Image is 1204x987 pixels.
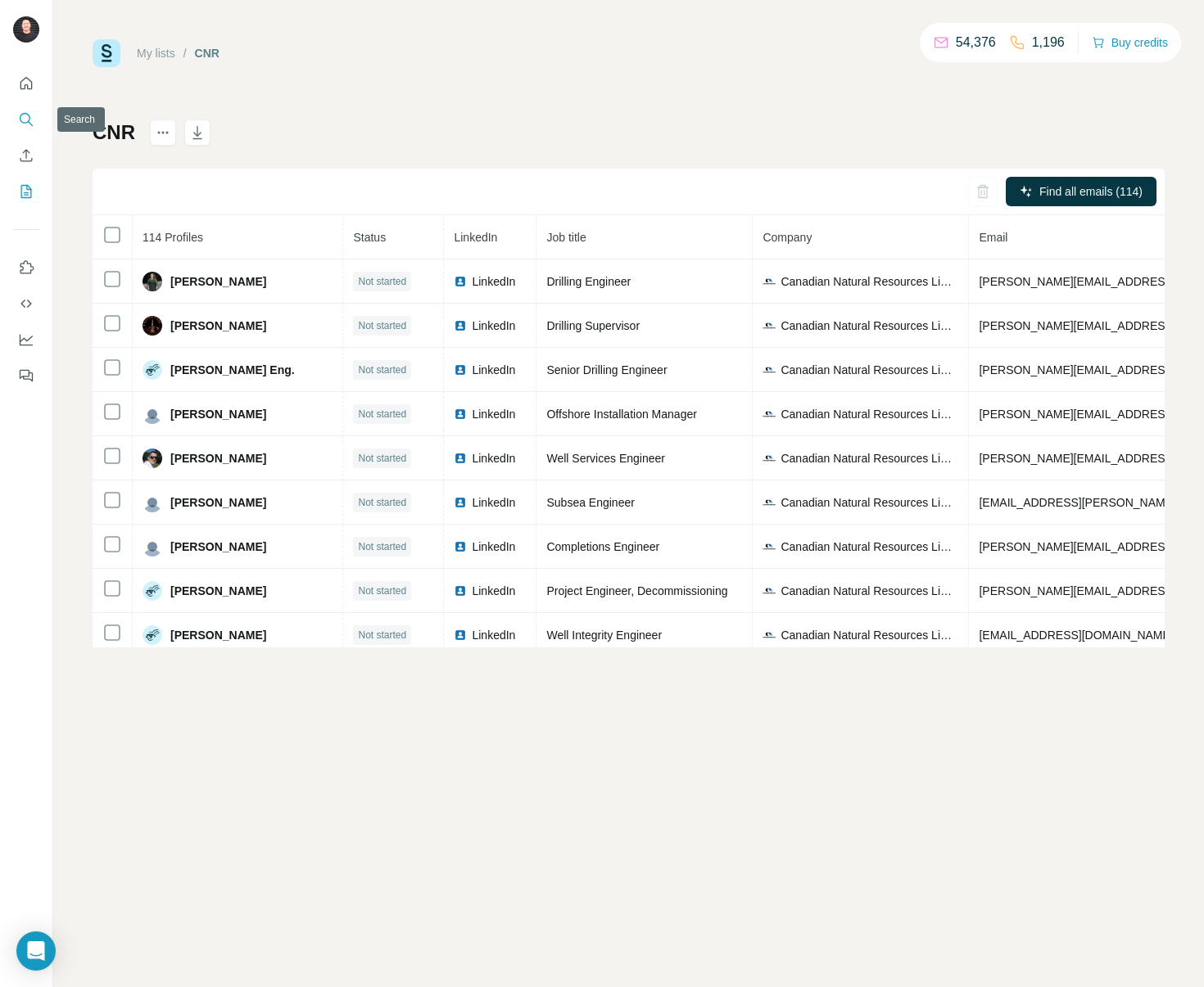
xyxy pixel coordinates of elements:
[781,273,958,290] span: Canadian Natural Resources Limited
[170,406,266,422] span: [PERSON_NAME]
[472,583,515,599] span: LinkedIn
[143,272,162,291] img: Avatar
[763,540,776,553] img: company-logo
[763,452,776,465] img: company-logo
[170,273,266,290] span: [PERSON_NAME]
[454,629,467,642] img: LinkedIn logo
[143,316,162,336] img: Avatar
[472,362,515,378] span: LinkedIn
[13,105,39,134] button: Search
[137,47,175,60] a: My lists
[170,362,295,378] span: [PERSON_NAME] Eng.
[763,319,776,332] img: company-logo
[454,231,497,244] span: LinkedIn
[472,450,515,466] span: LinkedIn
[16,931,56,971] div: Open Intercom Messenger
[763,584,776,597] img: company-logo
[763,629,776,642] img: company-logo
[358,539,406,554] span: Not started
[358,628,406,642] span: Not started
[358,584,406,598] span: Not started
[979,231,1007,244] span: Email
[454,540,467,553] img: LinkedIn logo
[546,452,664,465] span: Well Services Engineer
[472,627,515,643] span: LinkedIn
[358,363,406,377] span: Not started
[143,231,203,244] span: 114 Profiles
[781,318,958,334] span: Canadian Natural Resources Limited
[170,583,266,599] span: [PERSON_NAME]
[358,318,406,333] span: Not started
[763,231,812,244] span: Company
[170,627,266,643] span: [PERSON_NAME]
[143,537,162,557] img: Avatar
[546,629,662,642] span: Well Integrity Engineer
[763,408,776,421] img: company-logo
[781,362,958,378] span: Canadian Natural Resources Limited
[13,69,39,98] button: Quick start
[183,45,187,61] li: /
[1032,33,1065,52] p: 1,196
[170,539,266,555] span: [PERSON_NAME]
[1039,183,1143,200] span: Find all emails (114)
[781,450,958,466] span: Canadian Natural Resources Limited
[546,540,659,553] span: Completions Engineer
[1006,177,1156,206] button: Find all emails (114)
[454,275,467,288] img: LinkedIn logo
[546,275,631,288] span: Drilling Engineer
[472,273,515,290] span: LinkedIn
[454,496,467,509] img: LinkedIn logo
[546,231,586,244] span: Job title
[170,318,266,334] span: [PERSON_NAME]
[454,408,467,421] img: LinkedIn logo
[546,584,727,597] span: Project Engineer, Decommissioning
[454,584,467,597] img: LinkedIn logo
[763,275,776,288] img: company-logo
[358,495,406,510] span: Not started
[472,494,515,511] span: LinkedIn
[546,496,634,509] span: Subsea Engineer
[93,119,135,146] h1: CNR
[143,360,162,380] img: Avatar
[150,119,176,146] button: actions
[143,625,162,645] img: Avatar
[358,274,406,289] span: Not started
[454,363,467,376] img: LinkedIn logo
[781,494,958,511] span: Canadian Natural Resources Limited
[170,494,266,511] span: [PERSON_NAME]
[781,539,958,555] span: Canadian Natural Resources Limited
[143,493,162,512] img: Avatar
[956,33,996,52] p: 54,376
[1092,31,1168,54] button: Buy credits
[472,318,515,334] span: LinkedIn
[93,39,120,67] img: Surfe Logo
[353,231,386,244] span: Status
[170,450,266,466] span: [PERSON_NAME]
[13,253,39,282] button: Use Surfe on LinkedIn
[143,404,162,424] img: Avatar
[143,448,162,468] img: Avatar
[454,319,467,332] img: LinkedIn logo
[13,177,39,206] button: My lists
[195,45,220,61] div: CNR
[472,406,515,422] span: LinkedIn
[979,629,1173,642] span: [EMAIL_ADDRESS][DOMAIN_NAME]
[13,16,39,43] img: Avatar
[781,406,958,422] span: Canadian Natural Resources Limited
[781,627,958,643] span: Canadian Natural Resources Limited
[13,141,39,170] button: Enrich CSV
[358,451,406,466] span: Not started
[546,363,667,376] span: Senior Drilling Engineer
[546,408,696,421] span: Offshore Installation Manager
[13,325,39,354] button: Dashboard
[358,407,406,421] span: Not started
[454,452,467,465] img: LinkedIn logo
[472,539,515,555] span: LinkedIn
[763,363,776,376] img: company-logo
[13,361,39,390] button: Feedback
[143,581,162,601] img: Avatar
[781,583,958,599] span: Canadian Natural Resources Limited
[546,319,640,332] span: Drilling Supervisor
[763,496,776,509] img: company-logo
[13,289,39,318] button: Use Surfe API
